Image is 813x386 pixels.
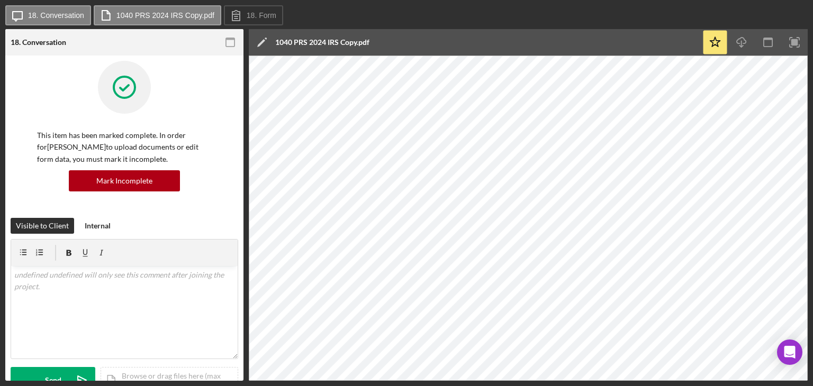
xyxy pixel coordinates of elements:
[85,218,111,234] div: Internal
[275,38,369,47] div: 1040 PRS 2024 IRS Copy.pdf
[69,170,180,191] button: Mark Incomplete
[11,218,74,234] button: Visible to Client
[11,38,66,47] div: 18. Conversation
[28,11,84,20] label: 18. Conversation
[116,11,214,20] label: 1040 PRS 2024 IRS Copy.pdf
[224,5,283,25] button: 18. Form
[247,11,276,20] label: 18. Form
[37,130,212,165] p: This item has been marked complete. In order for [PERSON_NAME] to upload documents or edit form d...
[79,218,116,234] button: Internal
[16,218,69,234] div: Visible to Client
[96,170,152,191] div: Mark Incomplete
[94,5,221,25] button: 1040 PRS 2024 IRS Copy.pdf
[5,5,91,25] button: 18. Conversation
[777,339,802,365] div: Open Intercom Messenger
